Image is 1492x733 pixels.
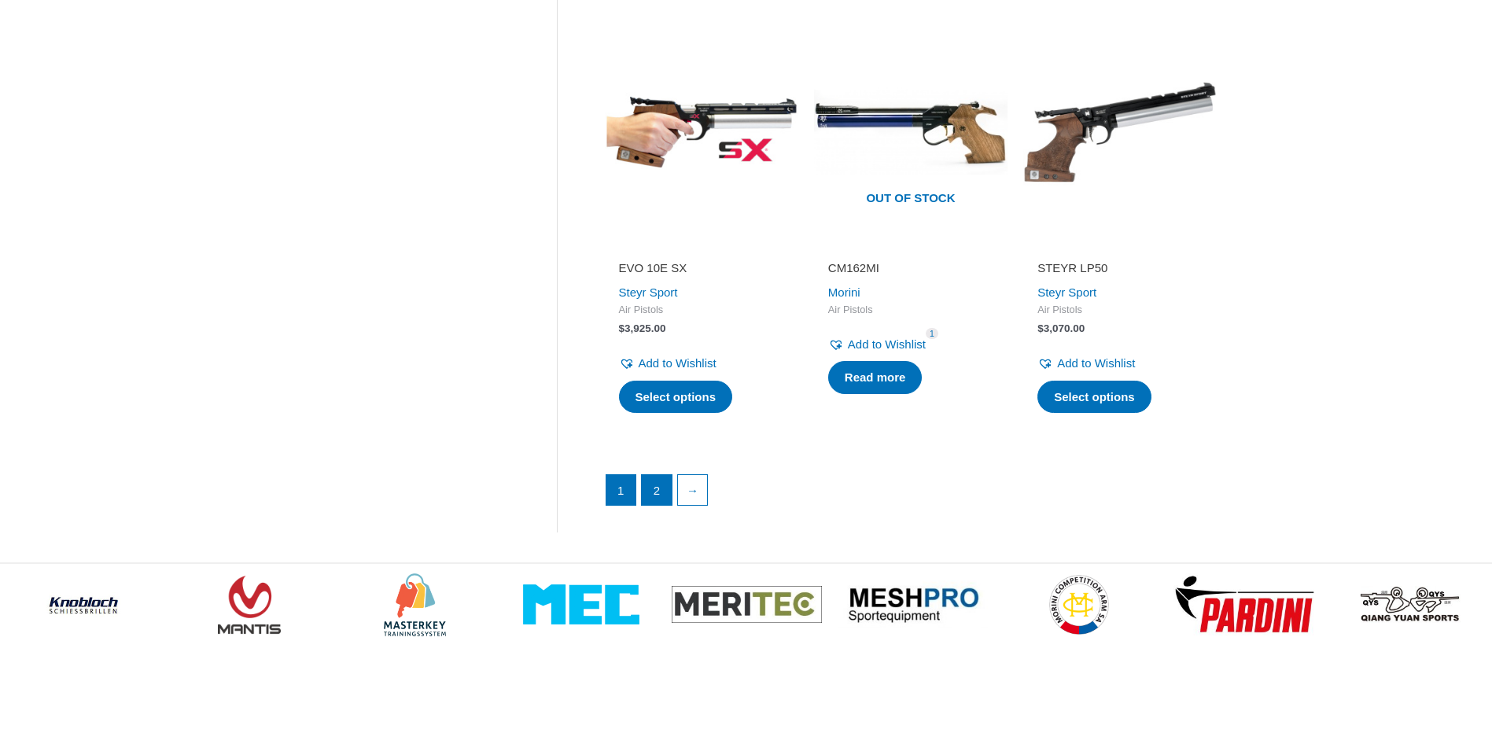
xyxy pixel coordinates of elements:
[828,333,926,355] a: Add to Wishlist
[1023,35,1217,229] img: STEYR LP50
[619,285,678,299] a: Steyr Sport
[619,260,784,282] a: EVO 10E SX
[605,474,1218,514] nav: Product Pagination
[619,260,784,276] h2: EVO 10E SX
[828,285,860,299] a: Morini
[828,260,993,282] a: CM162MI
[1037,260,1203,276] h2: STEYR LP50
[1037,285,1096,299] a: Steyr Sport
[619,381,733,414] a: Select options for “EVO 10E SX”
[619,304,784,317] span: Air Pistols
[828,361,923,394] a: Select options for “CM162MI”
[1037,260,1203,282] a: STEYR LP50
[678,475,708,505] a: →
[606,475,636,505] span: Page 1
[1037,322,1085,334] bdi: 3,070.00
[1037,322,1044,334] span: $
[605,35,798,229] img: EVO 10E SX
[639,356,717,370] span: Add to Wishlist
[828,238,993,257] iframe: Customer reviews powered by Trustpilot
[1037,381,1151,414] a: Select options for “STEYR LP50”
[619,352,717,374] a: Add to Wishlist
[1037,352,1135,374] a: Add to Wishlist
[926,328,938,340] span: 1
[619,322,625,334] span: $
[814,35,1008,229] img: CM162MI
[848,337,926,351] span: Add to Wishlist
[619,322,666,334] bdi: 3,925.00
[828,304,993,317] span: Air Pistols
[814,35,1008,229] a: Out of stock
[828,260,993,276] h2: CM162MI
[1037,304,1203,317] span: Air Pistols
[1037,238,1203,257] iframe: Customer reviews powered by Trustpilot
[619,238,784,257] iframe: Customer reviews powered by Trustpilot
[1057,356,1135,370] span: Add to Wishlist
[826,181,996,217] span: Out of stock
[642,475,672,505] a: Page 2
